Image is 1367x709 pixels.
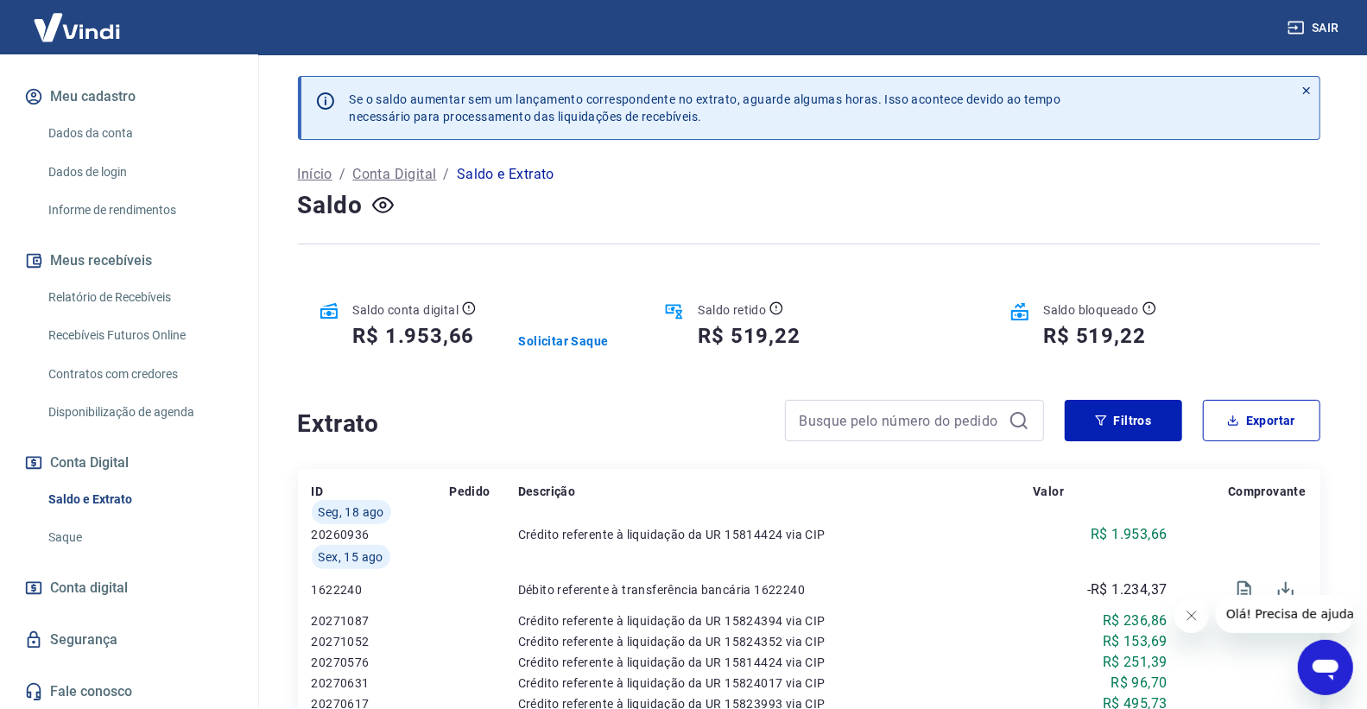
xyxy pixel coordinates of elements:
button: Meu cadastro [21,78,237,116]
button: Conta Digital [21,444,237,482]
h5: R$ 1.953,66 [353,322,475,350]
p: Valor [1033,483,1064,500]
h5: R$ 519,22 [699,322,801,350]
input: Busque pelo número do pedido [800,408,1002,434]
button: Sair [1284,12,1346,44]
p: 20270576 [312,654,450,671]
p: Saldo bloqueado [1044,301,1139,319]
p: 20271052 [312,633,450,650]
iframe: Mensagem da empresa [1216,595,1353,633]
p: Crédito referente à liquidação da UR 15824017 via CIP [518,674,1034,692]
a: Segurança [21,621,237,659]
p: Saldo conta digital [353,301,459,319]
button: Filtros [1065,400,1182,441]
span: Olá! Precisa de ajuda? [10,12,145,26]
span: Conta digital [50,576,128,600]
span: Seg, 18 ago [319,503,384,521]
p: R$ 1.953,66 [1091,524,1167,545]
button: Exportar [1203,400,1320,441]
p: R$ 96,70 [1111,673,1167,693]
a: Dados da conta [41,116,237,151]
a: Início [298,164,332,185]
a: Disponibilização de agenda [41,395,237,430]
a: Conta Digital [352,164,436,185]
p: 20270631 [312,674,450,692]
p: / [339,164,345,185]
p: Pedido [449,483,490,500]
p: 20271087 [312,612,450,630]
h4: Saldo [298,188,363,223]
h5: R$ 519,22 [1044,322,1146,350]
p: -R$ 1.234,37 [1087,579,1168,600]
p: R$ 251,39 [1103,652,1168,673]
p: 20260936 [312,526,450,543]
img: Vindi [21,1,133,54]
a: Conta digital [21,569,237,607]
a: Saldo e Extrato [41,482,237,517]
a: Contratos com credores [41,357,237,392]
iframe: Fechar mensagem [1174,598,1209,633]
a: Dados de login [41,155,237,190]
p: R$ 153,69 [1103,631,1168,652]
span: Download [1265,569,1307,611]
p: Crédito referente à liquidação da UR 15824352 via CIP [518,633,1034,650]
a: Recebíveis Futuros Online [41,318,237,353]
iframe: Botão para abrir a janela de mensagens [1298,640,1353,695]
p: Crédito referente à liquidação da UR 15814424 via CIP [518,526,1034,543]
p: Débito referente à transferência bancária 1622240 [518,581,1034,598]
a: Solicitar Saque [519,332,609,350]
p: R$ 236,86 [1103,611,1168,631]
p: Saldo e Extrato [457,164,554,185]
a: Informe de rendimentos [41,193,237,228]
p: Se o saldo aumentar sem um lançamento correspondente no extrato, aguarde algumas horas. Isso acon... [350,91,1061,125]
p: Descrição [518,483,576,500]
span: Visualizar [1224,569,1265,611]
span: Sex, 15 ago [319,548,383,566]
a: Relatório de Recebíveis [41,280,237,315]
p: 1622240 [312,581,450,598]
p: Saldo retido [699,301,767,319]
p: ID [312,483,324,500]
p: / [444,164,450,185]
p: Comprovante [1228,483,1306,500]
h4: Extrato [298,407,764,441]
button: Meus recebíveis [21,242,237,280]
p: Crédito referente à liquidação da UR 15814424 via CIP [518,654,1034,671]
p: Crédito referente à liquidação da UR 15824394 via CIP [518,612,1034,630]
a: Saque [41,520,237,555]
